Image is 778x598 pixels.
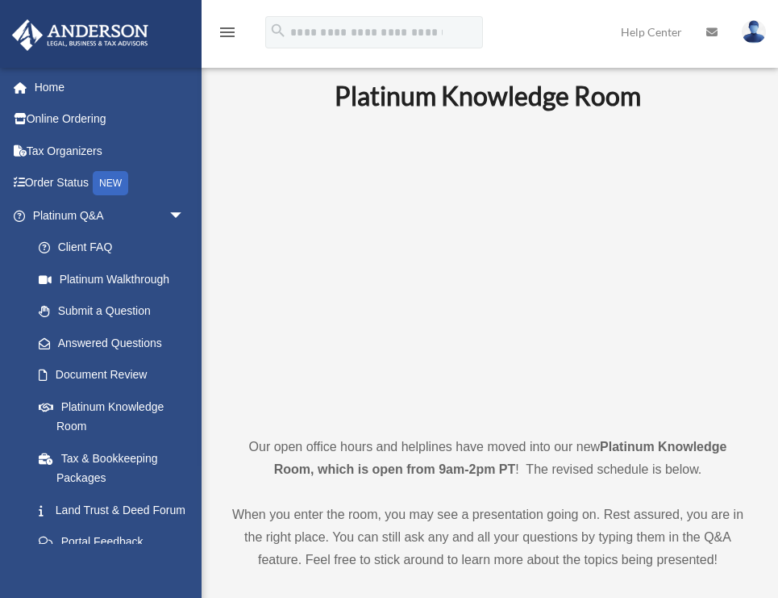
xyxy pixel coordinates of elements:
[23,442,209,494] a: Tax & Bookkeeping Packages
[246,133,730,406] iframe: 231110_Toby_KnowledgeRoom
[23,327,209,359] a: Answered Questions
[23,232,209,264] a: Client FAQ
[11,135,209,167] a: Tax Organizers
[742,20,766,44] img: User Pic
[269,22,287,40] i: search
[23,526,209,558] a: Portal Feedback
[335,80,641,111] b: Platinum Knowledge Room
[23,263,209,295] a: Platinum Walkthrough
[11,71,209,103] a: Home
[168,199,201,232] span: arrow_drop_down
[23,391,201,442] a: Platinum Knowledge Room
[7,19,153,51] img: Anderson Advisors Platinum Portal
[218,28,237,42] a: menu
[218,23,237,42] i: menu
[93,171,128,195] div: NEW
[11,199,209,232] a: Platinum Q&Aarrow_drop_down
[11,167,209,200] a: Order StatusNEW
[23,359,209,391] a: Document Review
[230,436,746,481] p: Our open office hours and helplines have moved into our new ! The revised schedule is below.
[23,494,209,526] a: Land Trust & Deed Forum
[23,295,209,328] a: Submit a Question
[230,504,746,571] p: When you enter the room, you may see a presentation going on. Rest assured, you are in the right ...
[11,103,209,136] a: Online Ordering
